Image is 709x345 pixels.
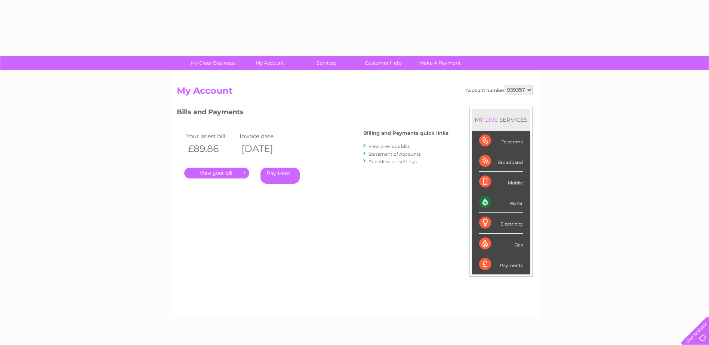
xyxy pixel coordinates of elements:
[479,151,523,172] div: Broadband
[472,109,530,130] div: MY SERVICES
[184,141,238,156] th: £89.86
[484,116,499,123] div: LIVE
[369,151,421,157] a: Statement of Accounts
[363,130,448,136] h4: Billing and Payments quick links
[479,192,523,213] div: Water
[239,56,300,70] a: My Account
[479,172,523,192] div: Mobile
[479,234,523,254] div: Gas
[479,213,523,233] div: Electricity
[352,56,414,70] a: Customer Help
[177,86,533,100] h2: My Account
[261,168,300,184] a: Pay Here
[182,56,244,70] a: My Clear Business
[369,159,417,164] a: Paperless bill settings
[479,254,523,274] div: Payments
[479,131,523,151] div: Telecoms
[296,56,357,70] a: Services
[369,143,410,149] a: View previous bills
[238,141,292,156] th: [DATE]
[184,168,249,178] a: .
[409,56,471,70] a: Make A Payment
[238,131,292,141] td: Invoice date
[466,86,533,94] div: Account number
[177,107,448,120] h3: Bills and Payments
[184,131,238,141] td: Your latest bill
